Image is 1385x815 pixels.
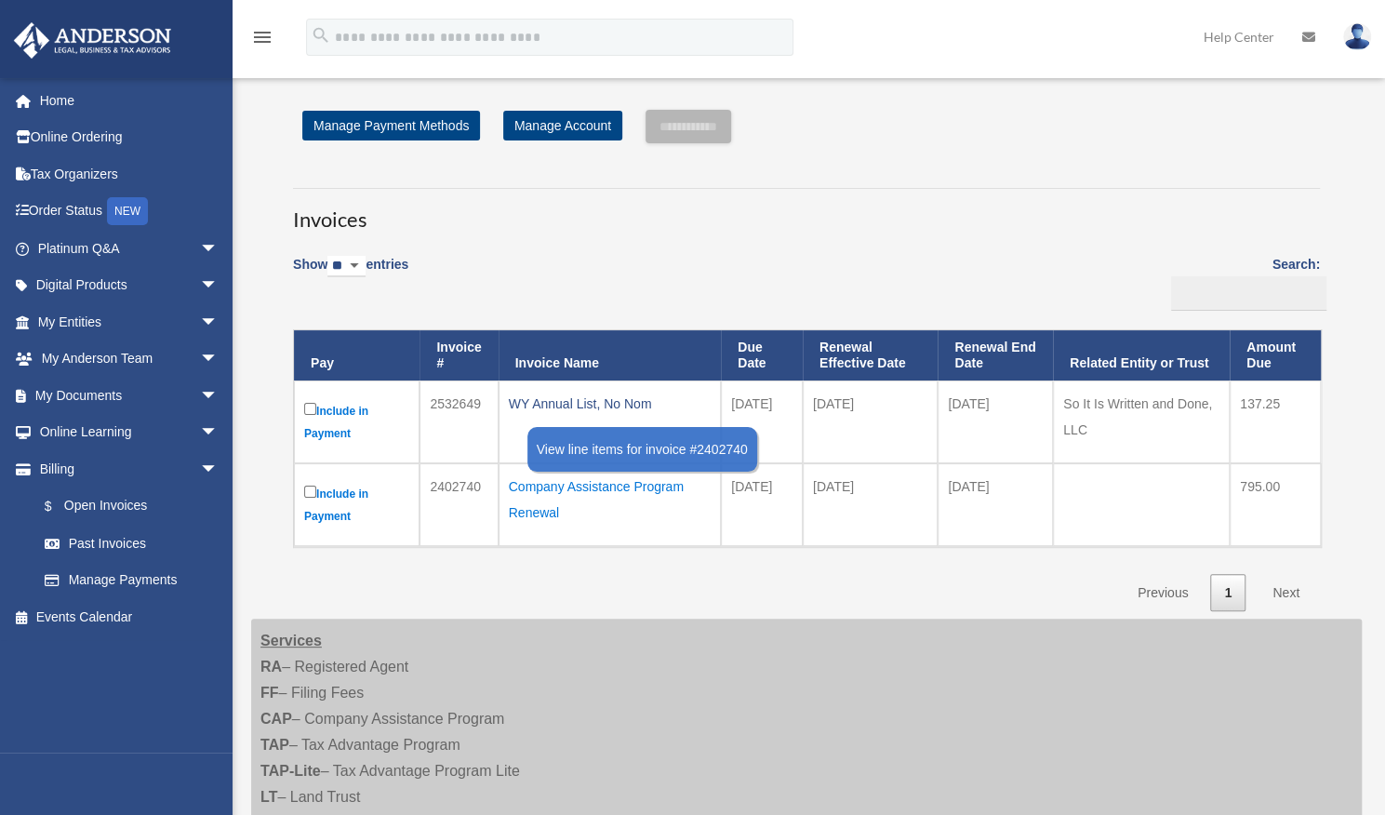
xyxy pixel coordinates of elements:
th: Renewal Effective Date: activate to sort column ascending [803,330,938,381]
span: arrow_drop_down [200,230,237,268]
a: My Anderson Teamarrow_drop_down [13,341,246,378]
span: $ [55,495,64,518]
div: NEW [107,197,148,225]
label: Search: [1165,253,1320,311]
a: Past Invoices [26,525,237,562]
strong: LT [260,789,277,805]
a: Online Learningarrow_drop_down [13,414,246,451]
td: 795.00 [1230,463,1321,546]
label: Include in Payment [304,399,409,445]
i: search [311,25,331,46]
span: arrow_drop_down [200,450,237,488]
th: Invoice #: activate to sort column ascending [419,330,498,381]
strong: Services [260,633,322,648]
td: [DATE] [721,381,803,463]
a: My Entitiesarrow_drop_down [13,303,246,341]
a: Tax Organizers [13,155,246,193]
a: Home [13,82,246,119]
input: Include in Payment [304,403,316,415]
a: Platinum Q&Aarrow_drop_down [13,230,246,267]
img: Anderson Advisors Platinum Portal [8,22,177,59]
span: arrow_drop_down [200,341,237,379]
label: Include in Payment [304,482,409,528]
h3: Invoices [293,188,1320,234]
td: 2532649 [419,381,498,463]
a: $Open Invoices [26,488,228,526]
strong: CAP [260,711,292,727]
a: My Documentsarrow_drop_down [13,377,246,414]
span: arrow_drop_down [200,267,237,305]
th: Pay: activate to sort column descending [294,330,419,381]
a: Manage Payment Methods [302,111,480,140]
span: arrow_drop_down [200,377,237,415]
input: Search: [1171,276,1326,312]
div: Company Assistance Program Renewal [509,474,712,526]
a: Previous [1124,574,1202,612]
span: arrow_drop_down [200,303,237,341]
a: 1 [1210,574,1245,612]
a: Manage Account [503,111,622,140]
a: Manage Payments [26,562,237,599]
strong: FF [260,685,279,701]
i: menu [251,26,273,48]
a: Events Calendar [13,598,246,635]
td: [DATE] [803,381,938,463]
th: Related Entity or Trust: activate to sort column ascending [1053,330,1230,381]
th: Renewal End Date: activate to sort column ascending [938,330,1053,381]
a: Next [1258,574,1313,612]
td: [DATE] [803,463,938,546]
a: Billingarrow_drop_down [13,450,237,488]
a: Online Ordering [13,119,246,156]
td: [DATE] [938,463,1053,546]
th: Invoice Name: activate to sort column ascending [499,330,722,381]
strong: TAP-Lite [260,763,321,779]
strong: TAP [260,737,289,753]
td: 2402740 [419,463,498,546]
th: Due Date: activate to sort column ascending [721,330,803,381]
td: So It Is Written and Done, LLC [1053,381,1230,463]
select: Showentries [327,256,366,277]
label: Show entries [293,253,408,296]
td: [DATE] [721,463,803,546]
strong: RA [260,659,282,675]
div: WY Annual List, No Nom [509,391,712,417]
a: Order StatusNEW [13,193,246,231]
td: 137.25 [1230,381,1321,463]
th: Amount Due: activate to sort column ascending [1230,330,1321,381]
a: menu [251,33,273,48]
img: User Pic [1343,23,1371,50]
td: [DATE] [938,381,1053,463]
span: arrow_drop_down [200,414,237,452]
input: Include in Payment [304,486,316,498]
a: Digital Productsarrow_drop_down [13,267,246,304]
